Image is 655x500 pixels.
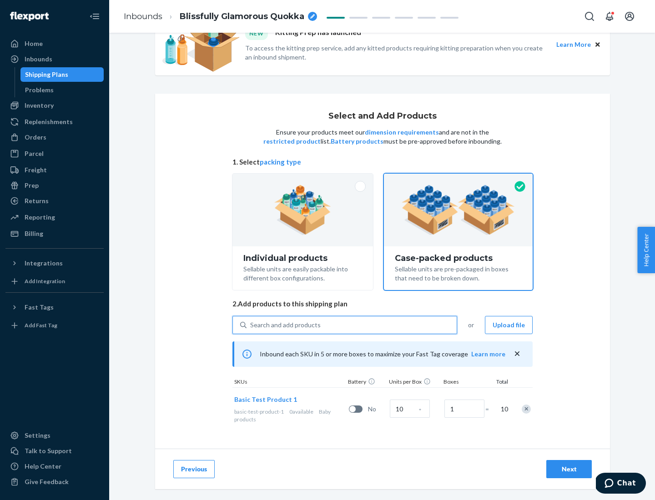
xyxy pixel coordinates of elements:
[25,39,43,48] div: Home
[5,428,104,443] a: Settings
[180,11,304,23] span: Blissfully Glamorous Quokka
[637,227,655,273] button: Help Center
[20,83,104,97] a: Problems
[5,52,104,66] a: Inbounds
[25,213,55,222] div: Reporting
[485,316,533,334] button: Upload file
[234,408,345,423] div: Baby products
[245,27,268,40] div: NEW
[232,157,533,167] span: 1. Select
[387,378,442,387] div: Units per Box
[25,181,39,190] div: Prep
[5,226,104,241] a: Billing
[390,400,430,418] input: Case Quantity
[250,320,321,330] div: Search and add products
[471,350,505,359] button: Learn more
[5,194,104,208] a: Returns
[468,320,474,330] span: or
[116,3,324,30] ol: breadcrumbs
[5,444,104,458] button: Talk to Support
[10,12,49,21] img: Flexport logo
[25,70,68,79] div: Shipping Plans
[25,477,69,486] div: Give Feedback
[5,256,104,270] button: Integrations
[328,112,437,121] h1: Select and Add Products
[331,137,383,146] button: Battery products
[5,318,104,333] a: Add Fast Tag
[25,165,47,175] div: Freight
[554,465,584,474] div: Next
[289,408,313,415] span: 0 available
[25,55,52,64] div: Inbounds
[513,349,522,359] button: close
[25,196,49,205] div: Returns
[25,259,63,268] div: Integrations
[499,405,508,414] span: 10
[365,128,439,137] button: dimension requirements
[232,341,533,367] div: Inbound each SKU in 5 or more boxes to maximize your Fast Tag coverage
[620,7,639,25] button: Open account menu
[25,321,57,329] div: Add Fast Tag
[262,128,503,146] p: Ensure your products meet our and are not in the list. must be pre-approved before inbounding.
[243,263,362,283] div: Sellable units are easily packable into different box configurations.
[275,27,361,40] p: Kitting Prep has launched
[580,7,599,25] button: Open Search Box
[243,254,362,263] div: Individual products
[5,115,104,129] a: Replenishments
[25,431,50,440] div: Settings
[5,475,104,489] button: Give Feedback
[5,36,104,51] a: Home
[234,395,297,404] button: Basic Test Product 1
[5,210,104,225] a: Reporting
[5,98,104,113] a: Inventory
[368,405,386,414] span: No
[25,462,61,471] div: Help Center
[5,274,104,289] a: Add Integration
[232,378,346,387] div: SKUs
[546,460,592,478] button: Next
[124,11,162,21] a: Inbounds
[173,460,215,478] button: Previous
[25,85,54,95] div: Problems
[487,378,510,387] div: Total
[5,178,104,193] a: Prep
[25,446,72,455] div: Talk to Support
[485,405,494,414] span: =
[25,229,43,238] div: Billing
[86,7,104,25] button: Close Navigation
[245,44,548,62] p: To access the kitting prep service, add any kitted products requiring kitting preparation when yo...
[5,130,104,145] a: Orders
[395,254,522,263] div: Case-packed products
[596,473,646,495] iframe: Opens a widget where you can chat to one of our agents
[232,299,533,309] span: 2. Add products to this shipping plan
[263,137,321,146] button: restricted product
[5,163,104,177] a: Freight
[442,378,487,387] div: Boxes
[260,157,301,167] button: packing type
[444,400,484,418] input: Number of boxes
[556,40,591,50] button: Learn More
[25,133,46,142] div: Orders
[25,277,65,285] div: Add Integration
[274,185,331,235] img: individual-pack.facf35554cb0f1810c75b2bd6df2d64e.png
[395,263,522,283] div: Sellable units are pre-packaged in boxes that need to be broken down.
[25,303,54,312] div: Fast Tags
[593,40,603,50] button: Close
[25,117,73,126] div: Replenishments
[234,395,297,403] span: Basic Test Product 1
[5,146,104,161] a: Parcel
[600,7,619,25] button: Open notifications
[522,405,531,414] div: Remove Item
[25,149,44,158] div: Parcel
[5,300,104,315] button: Fast Tags
[20,67,104,82] a: Shipping Plans
[402,185,515,235] img: case-pack.59cecea509d18c883b923b81aeac6d0b.png
[5,459,104,474] a: Help Center
[346,378,387,387] div: Battery
[25,101,54,110] div: Inventory
[234,408,284,415] span: basic-test-product-1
